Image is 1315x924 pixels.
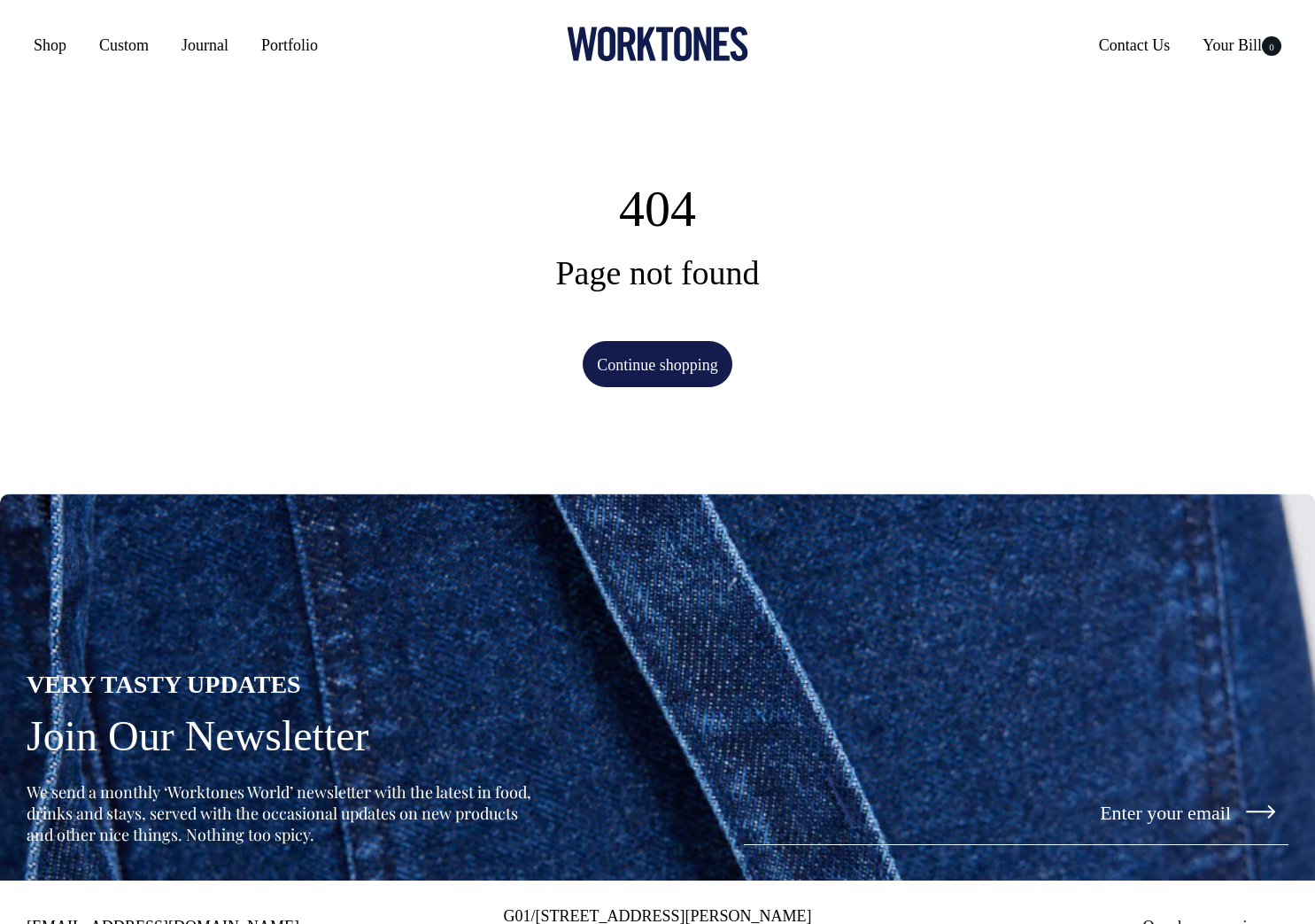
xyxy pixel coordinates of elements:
[27,181,1288,237] h1: 404
[583,341,732,387] a: Continue shopping
[174,29,236,61] a: Journal
[27,671,537,699] h5: VERY TASTY UPDATES
[1195,29,1288,61] a: Your Bill0
[27,255,1288,292] h4: Page not found
[254,29,325,61] a: Portfolio
[27,781,537,845] p: We send a monthly ‘Worktones World’ newsletter with the latest in food, drinks and stays, served ...
[1262,36,1281,56] span: 0
[27,713,537,760] h4: Join Our Newsletter
[744,779,1288,845] input: Enter your email
[1092,29,1178,61] a: Contact Us
[27,29,73,61] a: Shop
[92,29,156,61] a: Custom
